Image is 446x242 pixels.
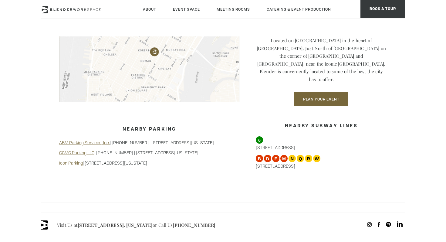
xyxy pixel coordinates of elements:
iframe: To enrich screen reader interactions, please activate Accessibility in Grammarly extension settings [416,213,446,242]
img: blender-map.jpg [59,3,239,102]
span: N [289,155,296,162]
p: | [PHONE_NUMBER] | [STREET_ADDRESS][US_STATE] [59,140,239,146]
span: D [264,155,271,162]
p: Located on [GEOGRAPHIC_DATA] in the heart of [GEOGRAPHIC_DATA]. Just North of [GEOGRAPHIC_DATA] o... [256,37,387,83]
a: [PHONE_NUMBER] [173,222,215,228]
a: Icon Parking [59,160,83,166]
button: Plan Your Event [294,92,348,106]
a: ABM Parking Services, Inc. [59,140,110,145]
p: [STREET_ADDRESS] [256,136,387,151]
h3: Nearby Parking [59,124,239,135]
h3: Nearby Subway Lines [256,121,387,132]
span: F [272,155,279,162]
span: Q [297,155,304,162]
a: [STREET_ADDRESS]. [US_STATE] [78,222,153,228]
p: | [STREET_ADDRESS][US_STATE] [59,160,239,166]
div: Chat Widget [416,213,446,242]
span: M [280,155,288,162]
a: GGMC Parking LLC [59,150,94,155]
span: R [305,155,312,162]
span: 6 [256,136,263,144]
span: B [256,155,263,162]
span: W [313,155,320,162]
p: | [PHONE_NUMBER] | [STREET_ADDRESS][US_STATE] [59,150,239,156]
span: Visit Us at or Call Us [57,220,215,230]
p: [STREET_ADDRESS] [256,155,387,169]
